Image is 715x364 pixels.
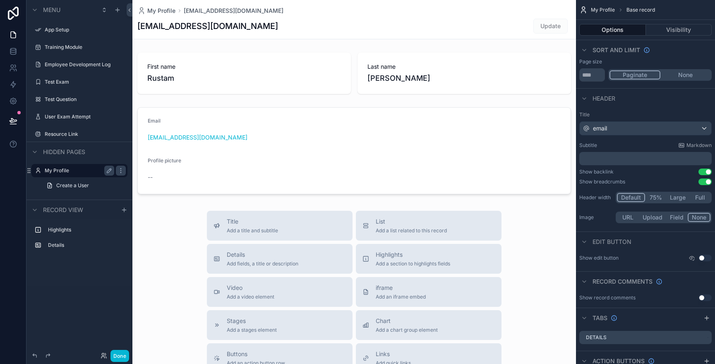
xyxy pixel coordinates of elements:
[579,169,614,175] div: Show backlink
[579,214,612,221] label: Image
[617,193,645,202] button: Default
[639,213,666,222] button: Upload
[45,131,126,137] label: Resource Link
[45,96,126,103] label: Test Question
[41,179,127,192] a: Create a User
[579,178,625,185] div: Show breadcrumbs
[586,334,607,341] label: Details
[678,142,712,149] a: Markdown
[593,277,653,286] span: Record comments
[660,70,710,80] button: None
[48,227,124,233] label: Highlights
[593,314,607,322] span: Tabs
[579,255,619,261] label: Show edit button
[43,206,83,214] span: Record view
[593,238,631,246] span: Edit button
[646,24,712,36] button: Visibility
[689,193,710,202] button: Full
[184,7,283,15] a: [EMAIL_ADDRESS][DOMAIN_NAME]
[593,124,607,133] span: email
[110,350,129,362] button: Done
[579,24,646,36] button: Options
[45,79,126,85] label: Test Exam
[579,152,712,165] div: scrollable content
[43,6,60,14] span: Menu
[45,27,126,33] label: App Setup
[48,242,124,248] label: Details
[579,111,712,118] label: Title
[45,44,126,51] label: Training Module
[593,94,615,103] span: Header
[579,58,602,65] label: Page size
[645,193,666,202] button: 75%
[626,7,655,13] span: Base record
[686,142,712,149] span: Markdown
[56,182,89,189] span: Create a User
[137,20,278,32] h1: [EMAIL_ADDRESS][DOMAIN_NAME]
[579,142,597,149] label: Subtitle
[579,194,612,201] label: Header width
[688,213,710,222] button: None
[591,7,615,13] span: My Profile
[45,61,126,68] label: Employee Development Log
[147,7,175,15] span: My Profile
[579,294,636,301] div: Show record comments
[617,213,639,222] button: URL
[45,113,126,120] label: User Exam Attempt
[609,70,660,80] button: Paginate
[666,213,688,222] button: Field
[579,121,712,135] button: email
[26,219,132,260] div: scrollable content
[45,167,111,174] label: My Profile
[43,148,85,156] span: Hidden pages
[593,46,640,54] span: Sort And Limit
[137,7,175,15] a: My Profile
[666,193,689,202] button: Large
